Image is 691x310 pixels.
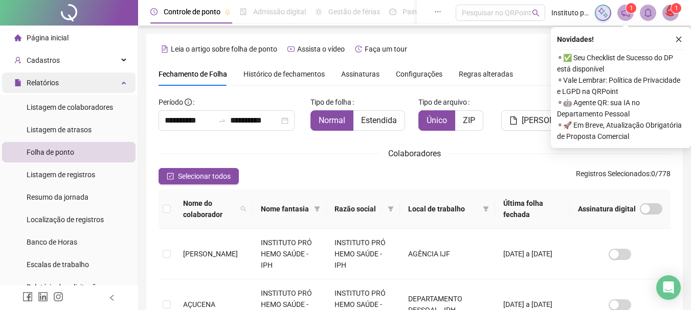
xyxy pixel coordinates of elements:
span: Período [159,98,183,106]
span: 1 [630,5,633,12]
span: AÇUCENA [183,300,215,308]
span: ⚬ Vale Lembrar: Política de Privacidade e LGPD na QRPoint [557,75,685,97]
span: Banco de Horas [27,238,77,246]
span: filter [481,201,491,217]
span: : 0 / 778 [576,168,671,184]
span: Configurações [396,70,442,78]
span: instagram [53,292,63,302]
th: Última folha fechada [495,189,570,229]
button: [PERSON_NAME] [501,110,591,131]
span: Único [427,115,447,125]
span: Relatório de solicitações [27,283,103,291]
span: filter [314,206,320,212]
span: Novidades ! [557,34,594,45]
td: AGÊNCIA IJF [400,229,495,279]
span: Instituto pro hemoce [551,7,589,18]
span: linkedin [38,292,48,302]
td: INSTITUTO PRÓ HEMO SAÚDE - IPH [326,229,400,279]
button: Selecionar todos [159,168,239,184]
span: Cadastros [27,56,60,64]
span: Painel do DP [403,8,442,16]
span: info-circle [185,99,192,106]
span: Controle de ponto [164,8,220,16]
span: Assista o vídeo [297,45,345,53]
span: Nome fantasia [261,203,310,214]
span: Escalas de trabalho [27,260,89,269]
span: history [355,45,362,53]
td: [DATE] a [DATE] [495,229,570,279]
sup: Atualize o seu contato no menu Meus Dados [671,3,681,13]
span: Nome do colaborador [183,198,236,220]
span: Histórico de fechamentos [243,70,325,78]
span: left [108,294,116,301]
span: to [218,116,226,125]
span: check-square [167,173,174,180]
span: Selecionar todos [178,171,231,182]
span: [PERSON_NAME] [183,250,238,258]
span: home [14,34,21,41]
span: 1 [675,5,678,12]
span: ⚬ 🚀 Em Breve, Atualização Obrigatória de Proposta Comercial [557,120,685,142]
span: Fechamento de Folha [159,70,227,78]
span: file [14,79,21,86]
div: Open Intercom Messenger [656,275,681,300]
span: Listagem de registros [27,171,95,179]
span: facebook [23,292,33,302]
span: pushpin [225,9,231,15]
span: filter [386,201,396,217]
span: Admissão digital [253,8,306,16]
span: Folha de ponto [27,148,74,156]
span: search [532,9,540,17]
span: file-done [240,8,247,15]
span: Registros Selecionados [576,170,650,178]
span: Colaboradores [388,149,441,158]
span: ⚬ 🤖 Agente QR: sua IA no Departamento Pessoal [557,97,685,120]
span: filter [312,201,322,217]
span: Localização de registros [27,216,104,224]
span: Normal [319,115,345,125]
span: Local de trabalho [408,203,479,214]
span: search [240,206,247,212]
span: Tipo de arquivo [418,97,467,108]
span: Página inicial [27,34,69,42]
span: ellipsis [434,8,441,15]
span: dashboard [389,8,396,15]
span: search [238,196,249,222]
span: file [509,116,518,125]
span: clock-circle [150,8,158,15]
span: filter [388,206,394,212]
span: Resumo da jornada [27,193,88,201]
img: sparkle-icon.fc2bf0ac1784a2077858766a79e2daf3.svg [597,7,609,18]
span: Tipo de folha [310,97,351,108]
span: youtube [287,45,295,53]
span: Listagem de atrasos [27,126,92,134]
span: Relatórios [27,79,59,87]
sup: 1 [626,3,636,13]
span: Razão social [335,203,384,214]
span: file-text [161,45,168,53]
span: notification [621,8,630,17]
span: Leia o artigo sobre folha de ponto [171,45,277,53]
span: Listagem de colaboradores [27,103,113,111]
span: close [675,36,682,43]
span: filter [483,206,489,212]
span: Gestão de férias [328,8,380,16]
span: bell [643,8,653,17]
span: [PERSON_NAME] [522,114,583,127]
img: 10630 [663,5,678,20]
span: swap-right [218,116,226,125]
td: INSTITUTO PRÓ HEMO SAÚDE - IPH [253,229,326,279]
span: Estendida [361,115,397,125]
span: Faça um tour [365,45,407,53]
span: Assinaturas [341,70,380,78]
span: ZIP [463,115,475,125]
span: ⚬ ✅ Seu Checklist de Sucesso do DP está disponível [557,52,685,75]
span: sun [315,8,322,15]
span: user-add [14,57,21,64]
span: Regras alteradas [459,70,513,78]
span: Assinatura digital [578,203,636,214]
